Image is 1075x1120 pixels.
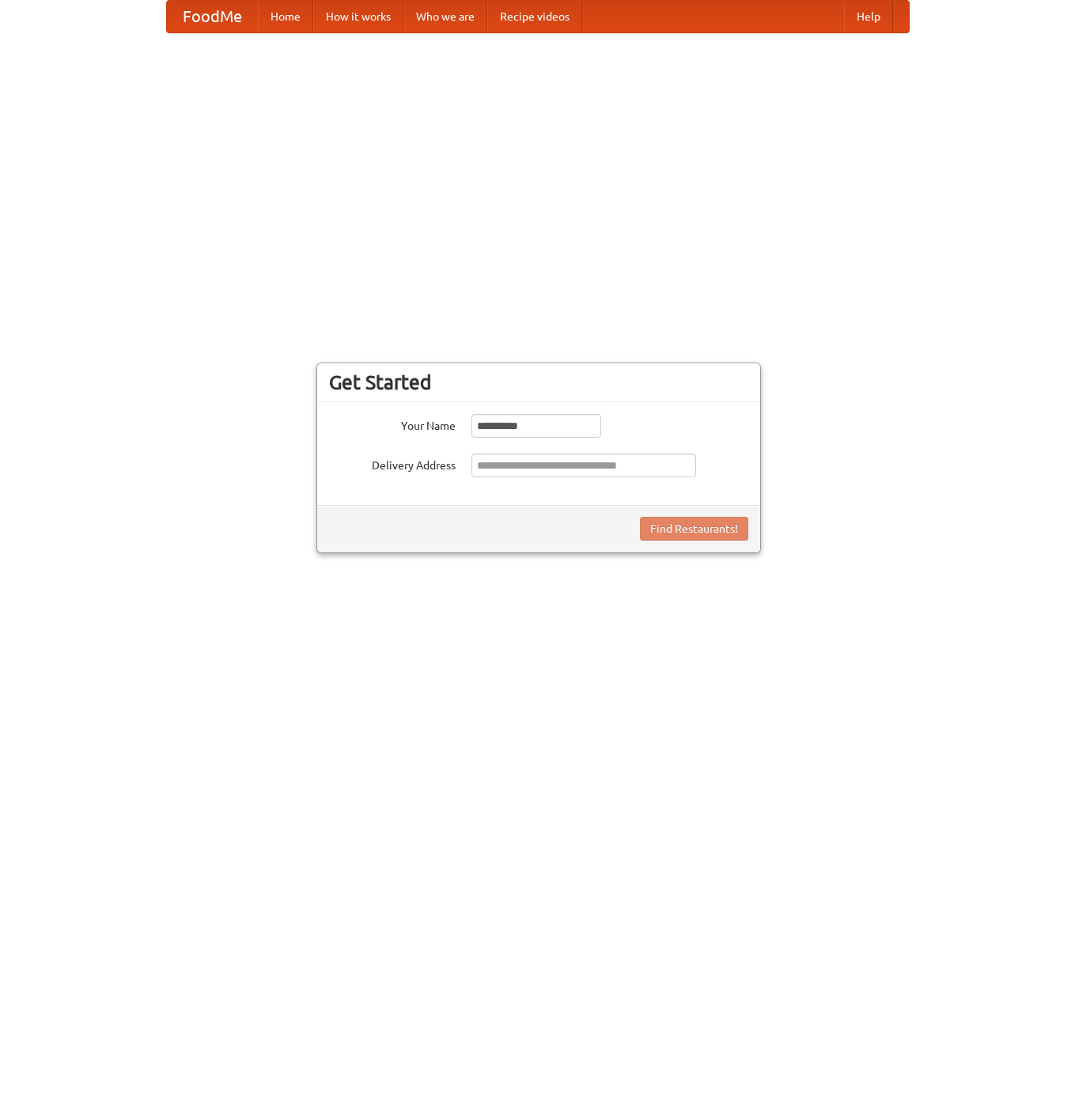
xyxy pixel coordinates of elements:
a: Home [258,1,313,32]
label: Your Name [329,414,456,434]
label: Delivery Address [329,454,456,473]
a: How it works [313,1,403,32]
a: Who we are [403,1,487,32]
a: Help [844,1,893,32]
button: Find Restaurants! [640,517,748,541]
a: FoodMe [167,1,258,32]
a: Recipe videos [487,1,582,32]
h3: Get Started [329,370,748,394]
